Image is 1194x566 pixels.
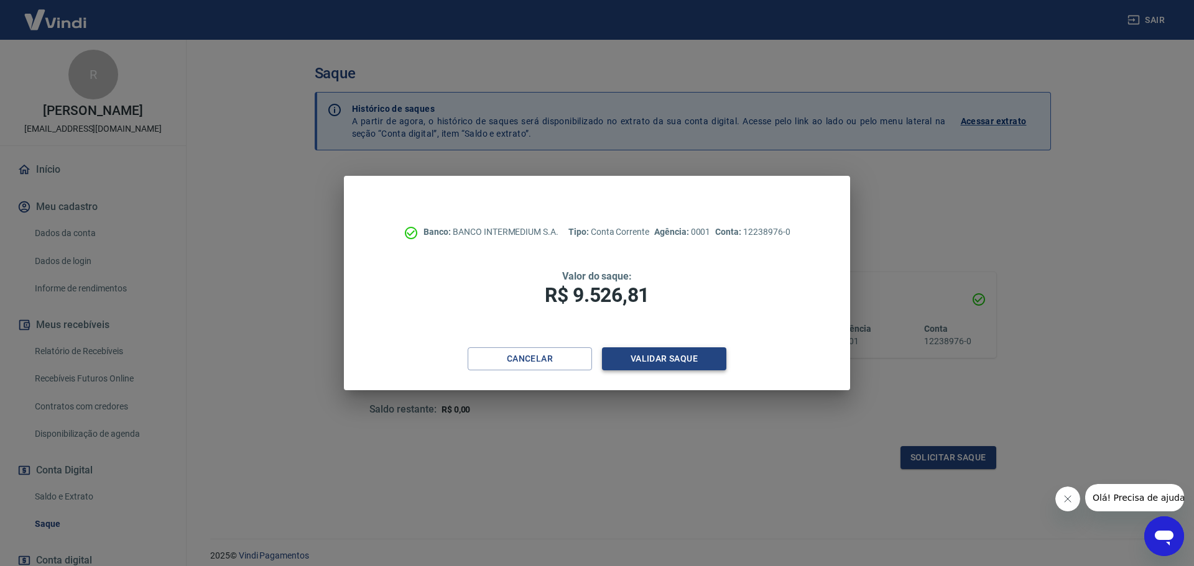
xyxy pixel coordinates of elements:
[654,227,691,237] span: Agência:
[654,226,710,239] p: 0001
[545,283,649,307] span: R$ 9.526,81
[715,226,790,239] p: 12238976-0
[602,347,726,370] button: Validar saque
[423,227,453,237] span: Banco:
[1144,516,1184,556] iframe: Botão para abrir a janela de mensagens
[1055,486,1080,511] iframe: Fechar mensagem
[1085,484,1184,511] iframe: Mensagem da empresa
[423,226,558,239] p: BANCO INTERMEDIUM S.A.
[468,347,592,370] button: Cancelar
[715,227,743,237] span: Conta:
[568,226,649,239] p: Conta Corrente
[562,270,632,282] span: Valor do saque:
[568,227,591,237] span: Tipo:
[7,9,104,19] span: Olá! Precisa de ajuda?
